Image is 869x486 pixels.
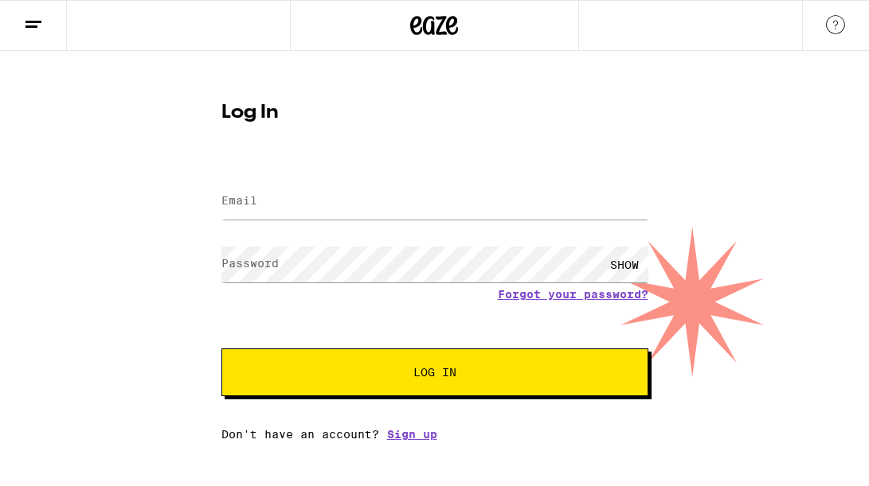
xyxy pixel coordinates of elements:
[221,257,279,270] label: Password
[498,288,648,301] a: Forgot your password?
[221,428,648,441] div: Don't have an account?
[413,367,456,378] span: Log In
[221,194,257,207] label: Email
[387,428,437,441] a: Sign up
[221,103,648,122] h1: Log In
[221,348,648,396] button: Log In
[601,247,648,282] div: SHOW
[221,184,648,220] input: Email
